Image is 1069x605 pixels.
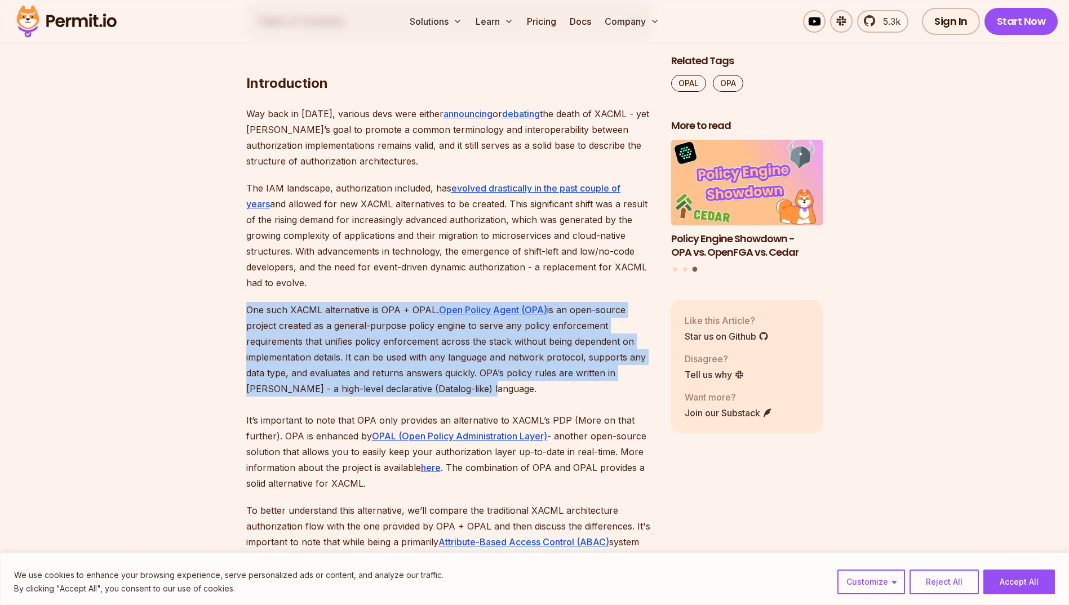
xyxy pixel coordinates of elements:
strong: Introduction [246,75,328,91]
a: OPA [713,75,743,92]
button: Accept All [983,570,1055,594]
p: By clicking "Accept All", you consent to our use of cookies. [14,582,443,595]
a: announcing [443,108,493,119]
h2: Related Tags [671,54,823,68]
a: Docs [565,10,596,33]
p: Disagree? [685,352,744,366]
button: Go to slide 3 [693,266,698,272]
h2: More to read [671,119,823,133]
button: Solutions [405,10,467,33]
button: Company [600,10,664,33]
button: Customize [837,570,905,594]
p: One such XACML alternative is OPA + OPAL. is an open-source project created as a general-purpose ... [246,302,653,491]
a: debating [502,108,540,119]
a: Start Now [984,8,1058,35]
p: Way back in [DATE], various devs were either or the death of XACML - yet [PERSON_NAME]’s goal to ... [246,106,653,169]
a: Pricing [522,10,561,33]
button: Go to slide 1 [673,267,677,272]
span: 5.3k [876,15,901,28]
p: Like this Article? [685,314,769,327]
a: OPAL (Open Policy Administration Layer) [372,430,547,442]
a: Attribute-Based Access Control (ABAC) [438,536,609,548]
button: Go to slide 2 [683,267,687,272]
h3: Policy Engine Showdown - OPA vs. OpenFGA vs. Cedar [671,232,823,260]
p: Want more? [685,390,773,404]
button: Reject All [910,570,979,594]
img: Policy Engine Showdown - OPA vs. OpenFGA vs. Cedar [671,140,823,225]
p: To better understand this alternative, we’ll compare the traditional XACML architecture authoriza... [246,502,653,566]
a: evolved drastically in the past couple of years [246,183,620,210]
div: Posts [671,140,823,273]
a: OPAL [671,75,706,92]
button: Learn [471,10,518,33]
p: The IAM landscape, authorization included, has and allowed for new XACML alternatives to be creat... [246,180,653,291]
a: Open Policy Agent (OPA) [439,304,547,315]
a: Tell us why [685,368,744,381]
a: Policy Engine Showdown - OPA vs. OpenFGA vs. Cedar Policy Engine Showdown - OPA vs. OpenFGA vs. C... [671,140,823,260]
li: 3 of 3 [671,140,823,260]
a: Star us on Github [685,330,769,343]
img: Permit logo [11,2,122,41]
a: Join our Substack [685,406,773,420]
a: Sign In [922,8,980,35]
a: 5.3k [857,10,908,33]
a: here [421,462,441,473]
p: We use cookies to enhance your browsing experience, serve personalized ads or content, and analyz... [14,568,443,582]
